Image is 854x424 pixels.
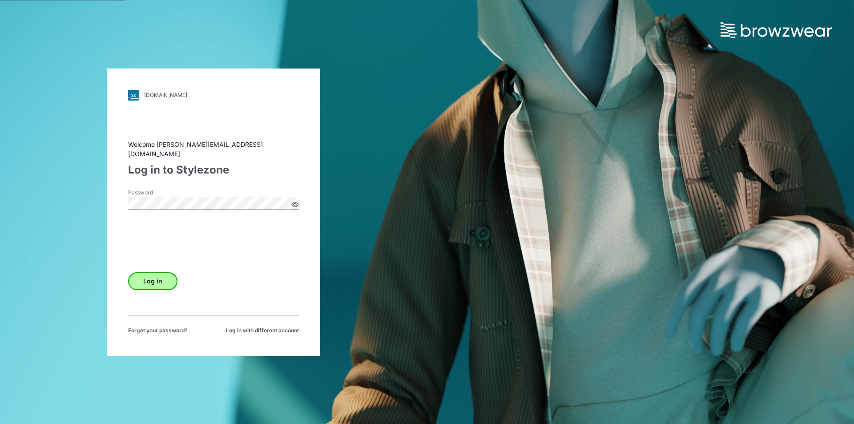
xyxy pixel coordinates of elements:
iframe: reCAPTCHA [128,223,263,258]
div: Log in to Stylezone [128,162,299,178]
button: Log in [128,272,177,290]
a: [DOMAIN_NAME] [128,90,299,101]
img: browzwear-logo.73288ffb.svg [721,22,832,38]
span: Log in with different account [226,327,299,335]
label: Password [128,189,190,197]
span: Forget your password? [128,327,188,335]
div: Welcome [PERSON_NAME][EMAIL_ADDRESS][DOMAIN_NAME] [128,140,299,158]
div: [DOMAIN_NAME] [144,92,187,98]
img: svg+xml;base64,PHN2ZyB3aWR0aD0iMjgiIGhlaWdodD0iMjgiIHZpZXdCb3g9IjAgMCAyOCAyOCIgZmlsbD0ibm9uZSIgeG... [128,90,139,101]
